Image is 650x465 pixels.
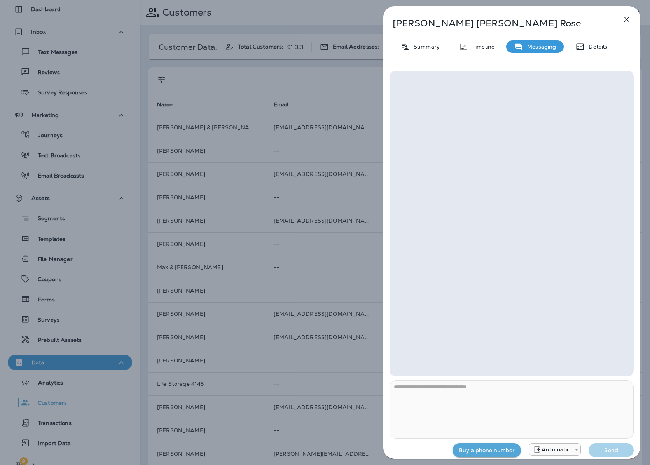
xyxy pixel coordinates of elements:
[523,44,556,50] p: Messaging
[410,44,440,50] p: Summary
[393,18,605,29] p: [PERSON_NAME] [PERSON_NAME] Rose
[585,44,607,50] p: Details
[468,44,494,50] p: Timeline
[542,446,570,453] p: Automatic
[453,443,521,458] button: Buy a phone number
